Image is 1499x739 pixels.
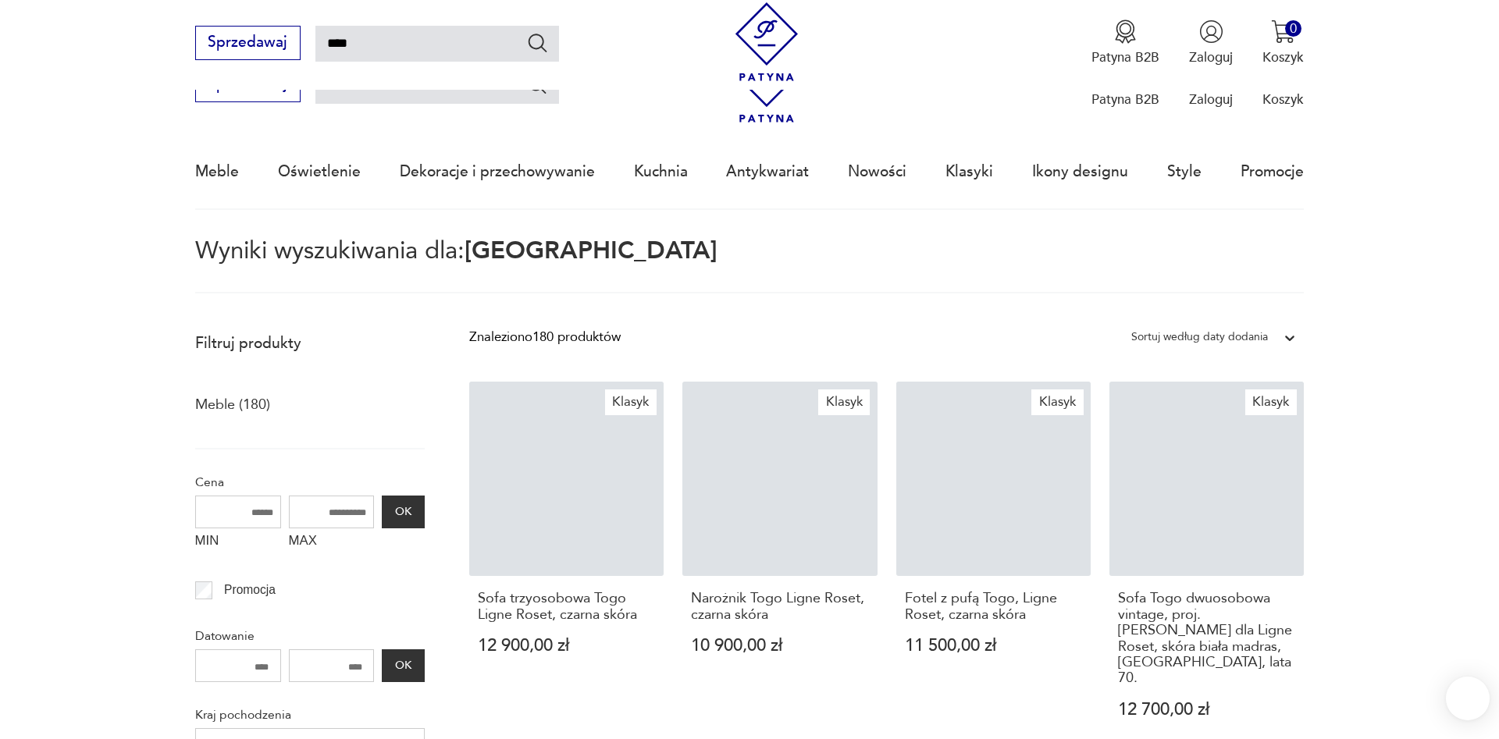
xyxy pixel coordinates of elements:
p: Promocja [224,580,276,600]
p: Zaloguj [1189,48,1233,66]
button: Zaloguj [1189,20,1233,66]
button: OK [382,496,424,528]
a: Meble [195,136,239,208]
img: Ikona medalu [1113,20,1138,44]
p: Koszyk [1262,48,1304,66]
a: Sprzedawaj [195,37,301,50]
p: 12 900,00 zł [478,638,656,654]
p: Patyna B2B [1091,48,1159,66]
p: 11 500,00 zł [905,638,1083,654]
a: Ikona medaluPatyna B2B [1091,20,1159,66]
a: Sprzedawaj [195,80,301,92]
iframe: Smartsupp widget button [1446,677,1490,720]
a: Meble (180) [195,392,270,418]
p: 10 900,00 zł [691,638,869,654]
p: Zaloguj [1189,91,1233,108]
p: Koszyk [1262,91,1304,108]
img: Ikonka użytkownika [1199,20,1223,44]
p: Patyna B2B [1091,91,1159,108]
button: Sprzedawaj [195,26,301,60]
button: OK [382,649,424,682]
label: MAX [289,528,375,558]
label: MIN [195,528,281,558]
a: Oświetlenie [278,136,361,208]
a: Style [1167,136,1202,208]
p: 12 700,00 zł [1118,702,1296,718]
a: Ikony designu [1032,136,1128,208]
button: Szukaj [526,31,549,54]
div: Sortuj według daty dodania [1131,327,1268,347]
a: Promocje [1241,136,1304,208]
div: 0 [1285,20,1301,37]
button: 0Koszyk [1262,20,1304,66]
h3: Sofa Togo dwuosobowa vintage, proj. [PERSON_NAME] dla Ligne Roset, skóra biała madras, [GEOGRAPHI... [1118,591,1296,686]
p: Cena [195,472,425,492]
img: Ikona koszyka [1271,20,1295,44]
img: Patyna - sklep z meblami i dekoracjami vintage [728,2,806,81]
p: Filtruj produkty [195,333,425,354]
a: Kuchnia [634,136,688,208]
a: Nowości [848,136,906,208]
p: Kraj pochodzenia [195,705,425,725]
a: Antykwariat [726,136,809,208]
button: Patyna B2B [1091,20,1159,66]
h3: Narożnik Togo Ligne Roset, czarna skóra [691,591,869,623]
p: Datowanie [195,626,425,646]
div: Znaleziono 180 produktów [469,327,621,347]
a: Klasyki [945,136,993,208]
p: Wyniki wyszukiwania dla: [195,240,1305,293]
button: Szukaj [526,73,549,96]
h3: Sofa trzyosobowa Togo Ligne Roset, czarna skóra [478,591,656,623]
span: [GEOGRAPHIC_DATA] [465,234,717,267]
h3: Fotel z pufą Togo, Ligne Roset, czarna skóra [905,591,1083,623]
a: Dekoracje i przechowywanie [400,136,595,208]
